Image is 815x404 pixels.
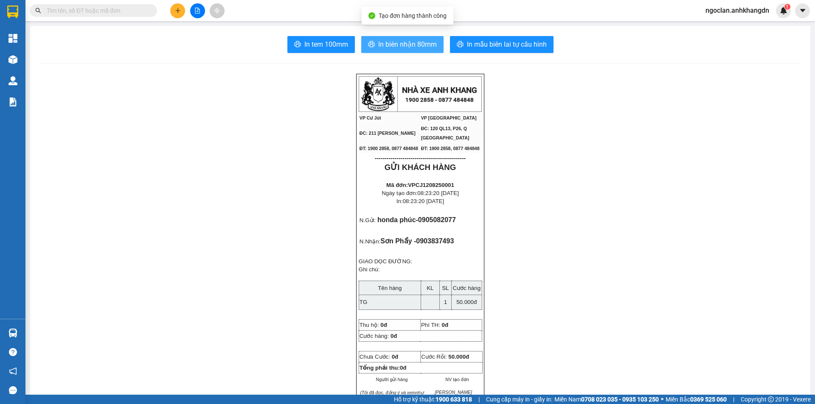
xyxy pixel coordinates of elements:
[795,3,810,18] button: caret-down
[214,8,220,14] span: aim
[360,390,416,395] em: (Tôi đã đọc, đồng ý và xem
[360,238,380,245] span: N.Nhận:
[368,12,375,19] span: check-circle
[416,237,454,245] span: 0903837493
[405,97,474,103] strong: 1900 2858 - 0877 484848
[375,155,466,162] span: ----------------------------------------------
[435,390,472,395] span: [PERSON_NAME]
[360,322,379,328] span: Thu hộ:
[8,329,17,337] img: warehouse-icon
[554,395,659,404] span: Miền Nam
[9,386,17,394] span: message
[799,7,807,14] span: caret-down
[360,354,398,360] span: Chưa Cước:
[359,258,412,265] span: GIAO DỌC ĐƯỜNG:
[385,163,456,172] strong: GỬI KHÁCH HÀNG
[400,365,407,371] span: 0đ
[360,146,418,151] span: ĐT: 1900 2858, 0877 484848
[378,285,402,291] span: Tên hàng
[436,396,472,403] strong: 1900 633 818
[361,36,444,53] button: printerIn biên nhận 80mm
[486,395,552,404] span: Cung cấp máy in - giấy in:
[417,190,459,196] span: 08:23:20 [DATE]
[170,3,185,18] button: plus
[359,266,380,273] span: Ghi chú:
[380,237,454,245] span: Sơn Phẩy -
[378,39,437,50] span: In biên nhận 80mm
[661,398,663,401] span: ⚪️
[194,8,200,14] span: file-add
[402,86,477,95] strong: NHÀ XE ANH KHANG
[382,190,459,196] span: Ngày tạo đơn:
[360,131,416,136] span: ĐC: 211 [PERSON_NAME]
[452,285,481,291] span: Cước hàng
[392,354,399,360] span: 0đ
[457,41,464,49] span: printer
[380,322,387,328] span: 0đ
[784,4,790,10] sup: 1
[8,34,17,43] img: dashboard-icon
[361,77,395,111] img: logo
[478,395,480,404] span: |
[448,354,469,360] span: 50.000đ
[786,4,789,10] span: 1
[304,39,348,50] span: In tem 100mm
[7,6,18,18] img: logo-vxr
[210,3,225,18] button: aim
[47,6,147,15] input: Tìm tên, số ĐT hoặc mã đơn
[456,299,477,305] span: 50.000đ
[360,365,407,371] strong: Tổng phải thu:
[416,216,456,223] span: -
[8,98,17,106] img: solution-icon
[690,396,727,403] strong: 0369 525 060
[442,285,449,291] span: SL
[444,299,447,305] span: 1
[733,395,734,404] span: |
[427,285,433,291] span: KL
[408,182,454,188] span: VPCJ1208250001
[421,146,480,151] span: ĐT: 1900 2858, 0877 484848
[394,395,472,404] span: Hỗ trợ kỹ thuật:
[780,7,787,14] img: icon-new-feature
[581,396,659,403] strong: 0708 023 035 - 0935 103 250
[421,322,440,328] span: Phí TH:
[294,41,301,49] span: printer
[9,348,17,356] span: question-circle
[438,377,469,382] span: NV tạo đơn
[666,395,727,404] span: Miền Bắc
[467,39,547,50] span: In mẫu biên lai tự cấu hình
[379,12,447,19] span: Tạo đơn hàng thành công
[190,3,205,18] button: file-add
[391,333,397,339] span: 0đ
[421,354,469,360] span: Cước Rồi:
[450,36,554,53] button: printerIn mẫu biên lai tự cấu hình
[421,126,469,140] span: ĐC: 120 QL13, P26, Q [GEOGRAPHIC_DATA]
[360,217,376,223] span: N.Gửi:
[386,182,454,188] strong: Mã đơn:
[377,216,416,223] span: honda phúc
[365,390,424,402] em: như đã ký, nội dung biên nhận)
[35,8,41,14] span: search
[421,115,477,120] span: VP [GEOGRAPHIC_DATA]
[368,41,375,49] span: printer
[396,198,444,204] span: In:
[360,333,389,339] span: Cước hàng:
[360,299,368,305] span: TG
[418,216,456,223] span: 0905082077
[9,367,17,375] span: notification
[287,36,355,53] button: printerIn tem 100mm
[376,377,408,382] span: Người gửi hàng
[8,55,17,64] img: warehouse-icon
[403,198,444,204] span: 08:23:20 [DATE]
[442,322,449,328] span: 0đ
[175,8,181,14] span: plus
[699,5,776,16] span: ngoclan.anhkhangdn
[360,115,381,120] span: VP Cư Jút
[768,396,774,402] span: copyright
[8,76,17,85] img: warehouse-icon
